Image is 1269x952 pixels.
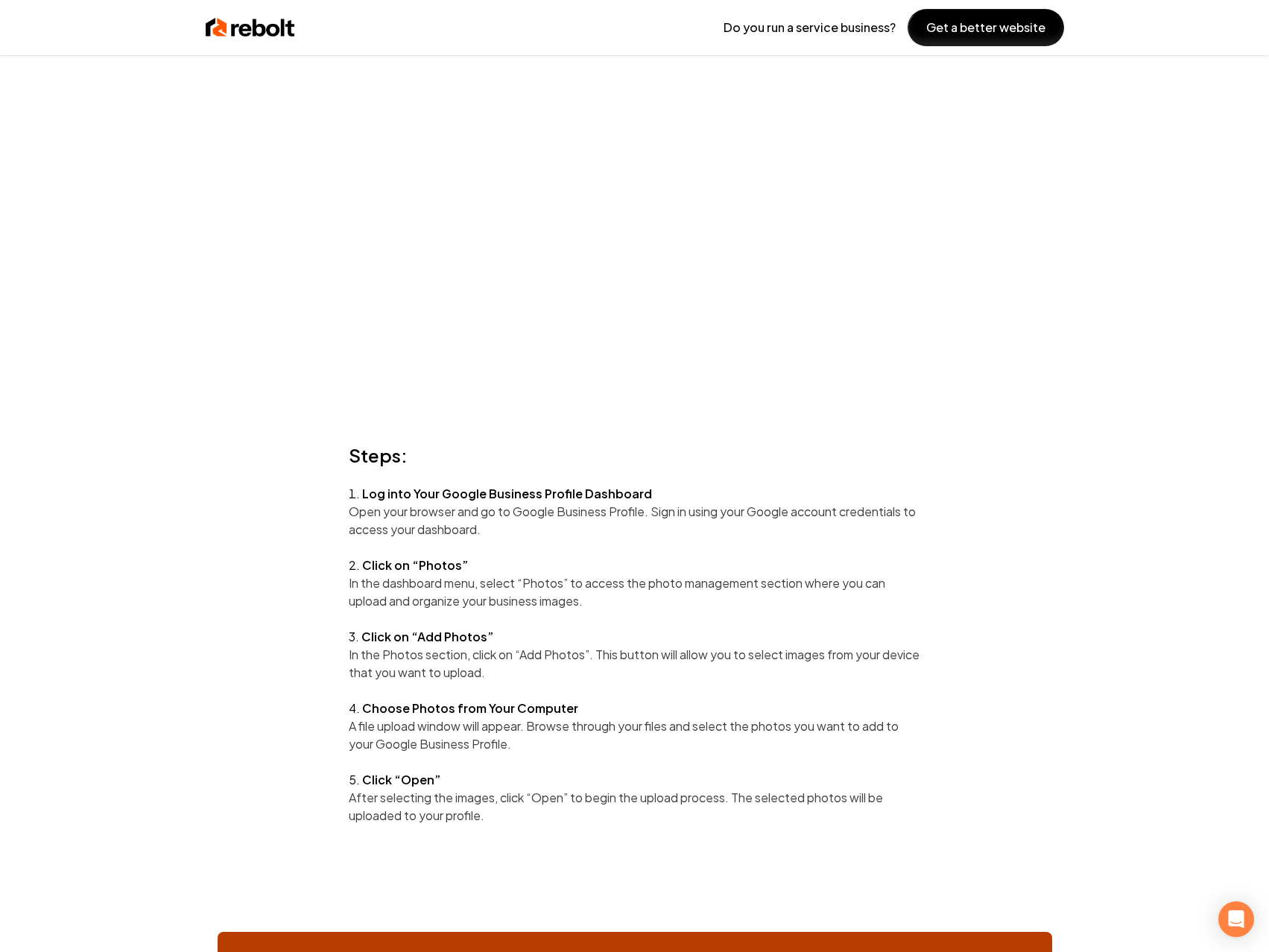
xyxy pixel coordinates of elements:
[362,699,578,717] h2: Choose Photos from Your Computer
[349,717,921,753] p: A file upload window will appear. Browse through your files and select the photos you want to add...
[908,9,1064,46] button: Get a better website
[362,771,440,789] h2: Click “Open”
[362,485,652,503] h2: Log into Your Google Business Profile Dashboard
[349,789,921,825] p: After selecting the images, click “Open” to begin the upload process. The selected photos will be...
[349,646,921,682] p: In the Photos section, click on “Add Photos”. This button will allow you to select images from yo...
[206,16,295,39] img: rebolt-full-dark.png
[349,574,921,610] p: In the dashboard menu, select “Photos” to access the photo management section where you can uploa...
[361,628,493,646] h2: Click on “Add Photos”
[362,556,468,574] h2: Click on “Photos”
[349,503,921,539] p: Open your browser and go to Google Business Profile. Sign in using your Google account credential...
[724,19,896,37] p: Do you run a service business?
[1218,901,1254,937] div: Open Intercom Messenger
[349,443,921,467] h3: Steps:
